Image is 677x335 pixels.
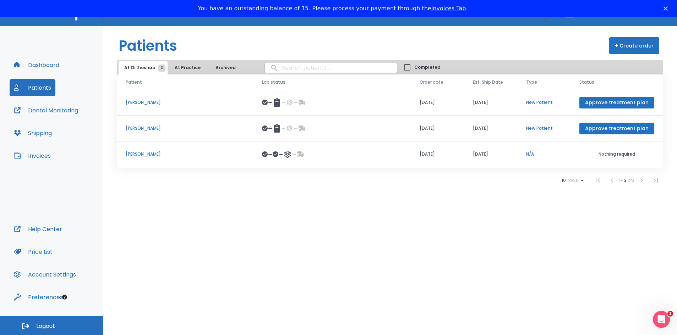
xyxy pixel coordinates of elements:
[198,5,468,12] div: You have an outstanding balance of 15. Please process your payment through the .
[61,294,68,300] div: Tooltip anchor
[411,116,464,141] td: [DATE]
[420,79,443,85] span: Order date
[579,123,654,134] button: Approve treatment plan
[36,322,55,330] span: Logout
[124,65,162,71] span: At Orthosnap
[411,90,464,116] td: [DATE]
[579,151,654,157] p: Nothing required
[10,79,55,96] button: Patients
[10,220,66,238] button: Help Center
[119,35,177,56] h1: Patients
[526,125,562,132] p: New Patient
[653,311,670,328] iframe: Intercom live chat
[126,151,245,157] p: [PERSON_NAME]
[473,79,503,85] span: Est. Ship Date
[579,79,594,85] span: Status
[126,79,142,85] span: Patient
[667,311,673,317] span: 1
[10,289,67,306] button: Preferences
[10,243,57,260] button: Price List
[566,178,578,183] span: rows
[10,102,82,119] button: Dental Monitoring
[119,61,245,74] div: tabs
[464,90,518,116] td: [DATE]
[169,61,206,74] button: At Practice
[126,99,245,106] p: [PERSON_NAME]
[126,125,245,132] p: [PERSON_NAME]
[10,124,56,141] button: Shipping
[464,141,518,167] td: [DATE]
[526,79,537,85] span: Type
[628,177,634,183] span: of 3
[526,99,562,106] p: New Patient
[414,64,441,71] span: Completed
[208,61,243,74] button: Archived
[562,178,566,183] span: 10
[464,116,518,141] td: [DATE]
[10,56,64,73] button: Dashboard
[158,65,165,72] span: 3
[262,79,285,85] span: Lab status
[664,6,671,11] div: Close
[609,37,659,54] button: + Create order
[579,97,654,108] button: Approve treatment plan
[10,147,55,164] button: Invoices
[411,141,464,167] td: [DATE]
[619,177,628,183] span: 1 - 3
[10,266,80,283] button: Account Settings
[265,61,397,75] input: search
[431,5,466,12] a: Invoices Tab
[526,151,562,157] p: N/A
